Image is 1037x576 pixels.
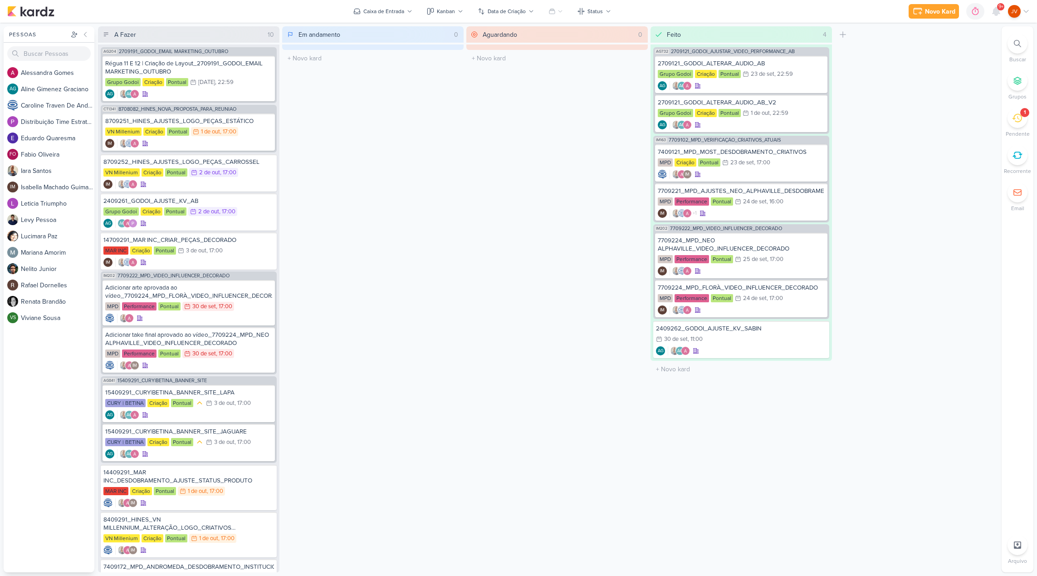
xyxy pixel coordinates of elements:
[125,410,134,419] div: Aline Gimenez Graciano
[658,109,693,117] div: Grupo Godoi
[105,361,114,370] img: Caroline Traven De Andrade
[130,361,139,370] div: Isabella Machado Guimarães
[21,281,94,290] div: R a f a e l D o r n e l l e s
[7,46,91,61] input: Buscar Pessoas
[115,258,137,267] div: Colaboradores: Iara Santos, Caroline Traven De Andrade, Alessandra Gomes
[105,314,114,323] div: Criador(a): Caroline Traven De Andrade
[658,81,667,90] div: Criador(a): Aline Gimenez Graciano
[7,312,18,323] div: Viviane Sousa
[695,109,717,117] div: Criação
[108,142,112,146] p: IM
[105,128,142,136] div: VN Millenium
[719,109,741,117] div: Pontual
[751,110,770,116] div: 1 de out
[107,452,113,457] p: AG
[635,30,646,39] div: 0
[122,302,157,310] div: Performance
[130,246,152,255] div: Criação
[7,231,18,241] img: Lucimara Paz
[105,350,120,358] div: MPD
[909,4,959,19] button: Novo Kard
[103,516,274,532] div: 8409291_HINES_VN MILLENNIUM_ALTERAÇÃO_LOGO_CRIATIVOS ATIVOS_ESTÁTICO
[683,266,692,276] img: Alessandra Gomes
[681,346,690,355] img: Alessandra Gomes
[130,487,152,495] div: Criação
[658,120,667,129] div: Criador(a): Aline Gimenez Graciano
[685,172,690,177] p: IM
[105,59,272,76] div: Régua 11 E 12 | Criação de Layout_2709191_GODOI_EMAIL MARKETING_OUTUBRO
[105,139,114,148] div: Isabella Machado Guimarães
[117,410,139,419] div: Colaboradores: Iara Santos, Aline Gimenez Graciano, Alessandra Gomes
[130,139,139,148] img: Alessandra Gomes
[105,389,272,397] div: 15409291_CURY|BETINA_BANNER_SITE_LAPA
[670,305,692,315] div: Colaboradores: Iara Santos, Caroline Traven De Andrade, Alessandra Gomes
[105,438,146,446] div: CURY | BETINA
[21,297,94,306] div: R e n a t a B r a n d ã o
[672,209,681,218] img: Iara Santos
[105,78,141,86] div: Grupo Godoi
[105,399,146,407] div: CURY | BETINA
[670,346,679,355] img: Iara Santos
[128,219,137,228] img: Distribuição Time Estratégico
[711,255,733,263] div: Pontual
[658,170,667,179] div: Criador(a): Caroline Traven De Andrade
[7,263,18,274] img: Nelito Junior
[21,248,94,257] div: M a r i a n a A m o r i m
[658,305,667,315] div: Criador(a): Isabella Machado Guimarães
[103,258,113,267] div: Isabella Machado Guimarães
[128,180,137,189] img: Alessandra Gomes
[123,219,132,228] img: Alessandra Gomes
[664,336,688,342] div: 30 de set
[105,139,114,148] div: Criador(a): Isabella Machado Guimarães
[7,214,18,225] img: Levy Pessoa
[658,284,825,292] div: 7709224_MPD_FLORÀ_VIDEO_INFLUENCER_DECORADO
[284,52,462,65] input: + Novo kard
[117,361,139,370] div: Colaboradores: Iara Santos, Alessandra Gomes, Isabella Machado Guimarães
[141,207,162,216] div: Criação
[198,79,215,85] div: [DATE]
[10,87,16,92] p: AG
[119,49,228,54] span: 2709191_GODOI_EMAIL MARKETING_OUTUBRO
[103,273,116,278] span: IM202
[103,158,274,166] div: 8709252_HINES_AJUSTES_LOGO_PEÇAS_CARROSSEL
[198,209,219,215] div: 2 de out
[21,117,94,127] div: D i s t r i b u i ç ã o T i m e E s t r a t é g i c o
[117,139,139,148] div: Colaboradores: Iara Santos, Caroline Traven De Andrade, Alessandra Gomes
[683,209,692,218] img: Alessandra Gomes
[670,120,692,129] div: Colaboradores: Iara Santos, Aline Gimenez Graciano, Alessandra Gomes
[770,110,788,116] div: , 22:59
[107,92,113,97] p: AG
[672,170,681,179] img: Iara Santos
[7,6,54,17] img: kardz.app
[103,236,274,244] div: 14709291_MAR INC_CRIAR_PEÇAS_DECORADO
[125,139,134,148] img: Caroline Traven De Andrade
[105,361,114,370] div: Criador(a): Caroline Traven De Andrade
[670,81,692,90] div: Colaboradores: Iara Santos, Aline Gimenez Graciano, Alessandra Gomes
[103,168,140,177] div: VN Millenium
[672,305,681,315] img: Iara Santos
[660,308,665,313] p: IM
[670,209,697,218] div: Colaboradores: Iara Santos, Caroline Traven De Andrade, Alessandra Gomes, Isabella Machado Guimarães
[127,92,132,97] p: AG
[103,246,128,255] div: MAR INC
[677,120,686,129] div: Aline Gimenez Graciano
[106,261,110,265] p: IM
[767,199,783,205] div: , 16:00
[677,81,686,90] div: Aline Gimenez Graciano
[719,70,741,78] div: Pontual
[652,363,830,376] input: + Novo kard
[10,315,16,320] p: VS
[672,81,681,90] img: Iara Santos
[658,255,673,263] div: MPD
[117,314,134,323] div: Colaboradores: Iara Santos, Alessandra Gomes
[119,410,128,419] img: Iara Santos
[7,116,18,127] img: Distribuição Time Estratégico
[660,212,665,216] p: IM
[1009,55,1026,64] p: Buscar
[166,78,188,86] div: Pontual
[119,222,125,226] p: AG
[21,231,94,241] div: L u c i m a r a P a z
[105,222,111,226] p: AG
[688,336,703,342] div: , 11:00
[115,219,137,228] div: Colaboradores: Aline Gimenez Graciano, Alessandra Gomes, Distribuição Time Estratégico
